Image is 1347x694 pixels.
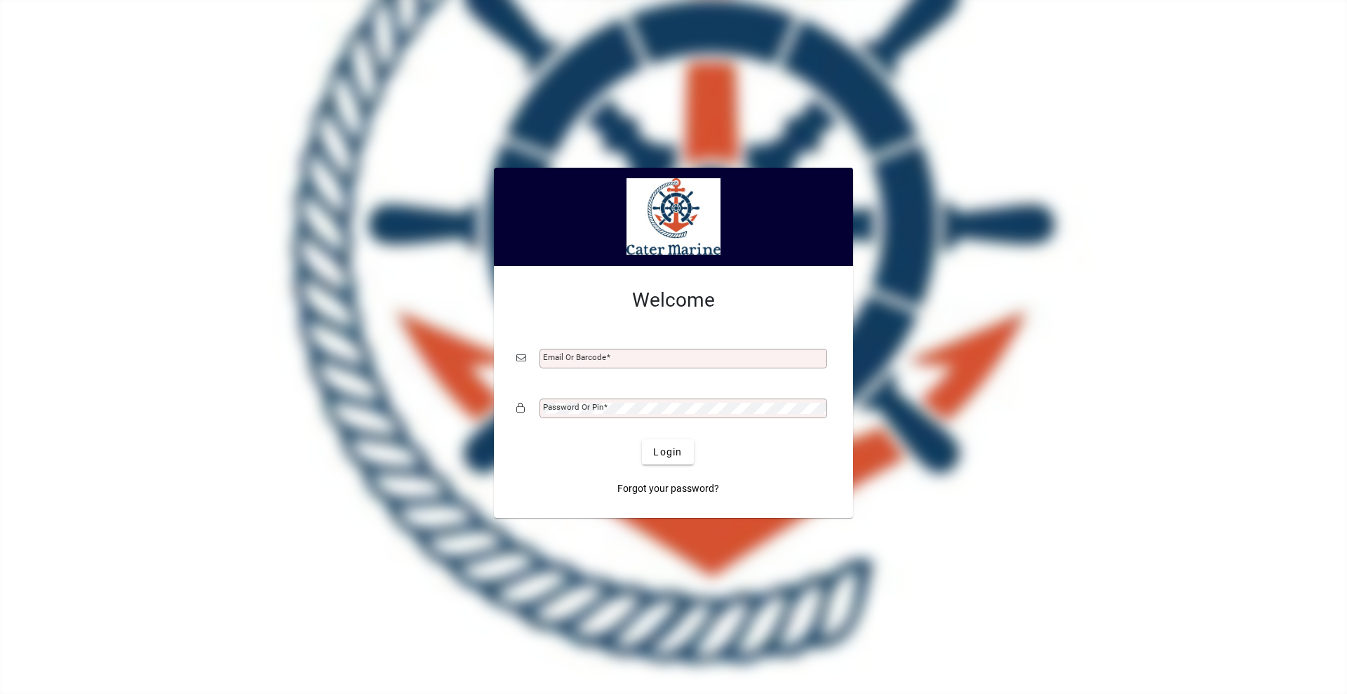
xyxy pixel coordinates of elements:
[653,445,682,460] span: Login
[612,476,725,501] a: Forgot your password?
[642,439,693,465] button: Login
[543,352,606,362] mat-label: Email or Barcode
[543,402,603,412] mat-label: Password or Pin
[617,481,719,496] span: Forgot your password?
[516,288,831,312] h2: Welcome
